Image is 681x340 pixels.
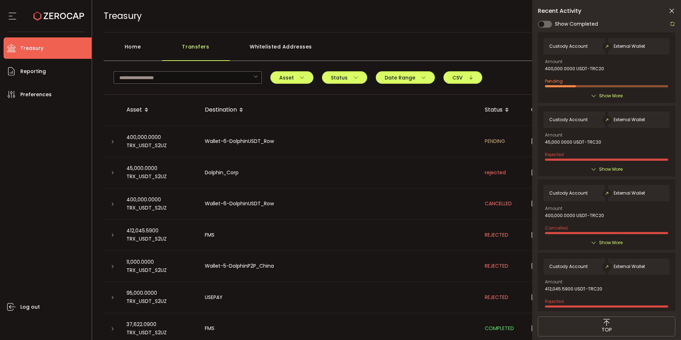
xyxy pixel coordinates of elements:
span: Rejected [545,151,564,158]
span: Custody Account [549,264,588,269]
div: 95,000.0000 TRX_USDT_S2UZ [121,289,199,305]
div: Transfers [162,40,230,61]
span: CSV [452,75,473,80]
div: 11,000.0000 TRX_USDT_S2UZ [121,258,199,274]
div: Wallet-5-DolphinP2P_China [199,262,479,270]
span: External Wallet [614,117,645,122]
span: Cancelled [545,225,568,231]
span: External Wallet [614,191,645,196]
span: Amount [545,60,562,64]
span: Reporting [20,66,46,77]
span: Status [331,75,358,80]
div: Wallet-6-DolphinUSDT_Row [199,137,479,145]
span: Rejected [545,298,564,304]
div: FMS [199,231,479,239]
span: Show More [599,92,623,99]
span: Amount [545,133,562,137]
span: REJECTED [485,262,508,269]
span: Treasury [20,43,43,53]
span: 412,045.5900 USDT-TRC20 [545,287,602,292]
div: Whitelisted Addresses [230,40,332,61]
span: Custody Account [549,191,588,196]
span: Date Range [385,75,426,80]
div: FMS [199,324,479,333]
span: REJECTED [485,231,508,238]
iframe: Chat Widget [645,306,681,340]
span: Amount [545,206,562,211]
div: [DATE] 12:20:13 [525,231,597,239]
div: Destination [199,104,479,116]
div: Created at [525,104,597,116]
span: Preferences [20,89,52,100]
div: [DATE] 06:56:59 [525,324,597,333]
span: External Wallet [614,264,645,269]
div: [DATE] 12:19:19 [525,262,597,270]
div: Wallet-6-DolphinUSDT_Row [199,200,479,208]
div: 412,045.5900 TRX_USDT_S2UZ [121,227,199,243]
div: Dolphin_Corp [199,169,479,177]
div: Home [104,40,162,61]
span: Log out [20,302,40,312]
div: 37,622.0900 TRX_USDT_S2UZ [121,320,199,337]
span: Asset [279,75,305,80]
span: 400,000.0000 USDT-TRC20 [545,213,604,218]
span: Show Completed [555,20,598,28]
div: Status [479,104,525,116]
span: External Wallet [614,44,645,49]
span: 400,000.0000 USDT-TRC20 [545,66,604,71]
div: 400,000.0000 TRX_USDT_S2UZ [121,133,199,150]
span: PENDING [485,138,505,145]
div: Asset [121,104,199,116]
div: [DATE] 12:18:27 [525,293,597,302]
div: 45,000.0000 TRX_USDT_S2UZ [121,164,199,181]
button: Date Range [376,71,435,84]
span: TOP [602,326,612,334]
button: Asset [270,71,313,84]
span: Show More [599,239,623,246]
span: Pending [545,78,563,84]
span: REJECTED [485,294,508,301]
div: [DATE] 07:08:30 [525,169,597,177]
span: 45,000.0000 USDT-TRC20 [545,140,601,145]
button: CSV [443,71,482,84]
span: Recent Activity [538,8,581,14]
span: Show More [599,166,623,173]
div: [DATE] 06:05:08 [525,200,597,208]
span: CANCELLED [485,200,512,207]
span: Amount [545,280,562,284]
div: USEPAY [199,293,479,302]
span: COMPLETED [485,325,514,332]
button: Status [322,71,367,84]
div: 400,000.0000 TRX_USDT_S2UZ [121,196,199,212]
span: Custody Account [549,44,588,49]
span: rejected [485,169,506,176]
span: Custody Account [549,117,588,122]
div: [DATE] 06:10:47 [525,137,597,145]
span: Treasury [104,10,142,22]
